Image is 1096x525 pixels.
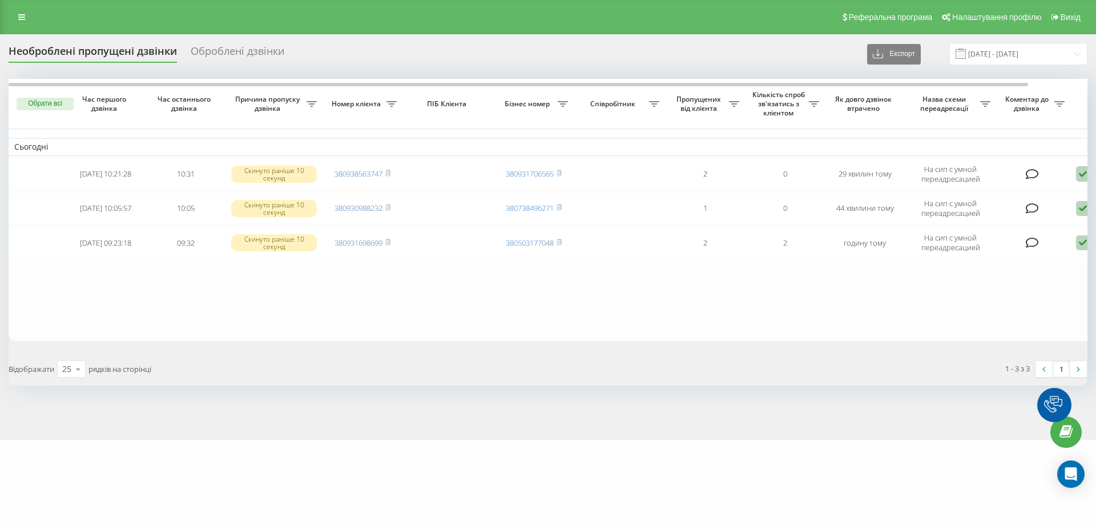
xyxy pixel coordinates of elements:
[9,45,177,63] div: Необроблені пропущені дзвінки
[671,95,729,113] span: Пропущених від клієнта
[191,45,284,63] div: Оброблені дзвінки
[335,238,382,248] a: 380931698699
[665,158,745,190] td: 2
[155,95,216,113] span: Час останнього дзвінка
[751,90,809,117] span: Кількість спроб зв'язатись з клієнтом
[745,158,825,190] td: 0
[75,95,136,113] span: Час першого дзвінка
[146,227,225,259] td: 09:32
[328,99,386,109] span: Номер клієнта
[506,238,554,248] a: 380503177048
[849,13,933,22] span: Реферальна програма
[1061,13,1081,22] span: Вихід
[231,95,307,113] span: Причина пропуску дзвінка
[231,166,317,183] div: Скинуто раніше 10 секунд
[66,158,146,190] td: [DATE] 10:21:28
[905,193,996,225] td: На сип с умной переадресацией
[905,158,996,190] td: На сип с умной переадресацией
[905,227,996,259] td: На сип с умной переадресацией
[867,44,921,65] button: Експорт
[506,169,554,179] a: 380931706565
[910,95,980,113] span: Назва схеми переадресації
[825,158,905,190] td: 29 хвилин тому
[825,227,905,259] td: годину тому
[745,227,825,259] td: 2
[335,169,382,179] a: 380938563747
[62,363,71,375] div: 25
[335,203,382,213] a: 380930988232
[1057,460,1085,488] div: Open Intercom Messenger
[66,227,146,259] td: [DATE] 09:23:18
[1005,363,1030,374] div: 1 - 3 з 3
[66,193,146,225] td: [DATE] 10:05:57
[745,193,825,225] td: 0
[231,200,317,217] div: Скинуто раніше 10 секунд
[146,193,225,225] td: 10:05
[231,234,317,251] div: Скинуто раніше 10 секунд
[412,99,484,109] span: ПІБ Клієнта
[952,13,1041,22] span: Налаштування профілю
[17,98,74,110] button: Обрати всі
[146,158,225,190] td: 10:31
[499,99,558,109] span: Бізнес номер
[1053,361,1070,377] a: 1
[665,193,745,225] td: 1
[665,227,745,259] td: 2
[88,364,151,374] span: рядків на сторінці
[834,95,896,113] span: Як довго дзвінок втрачено
[579,99,649,109] span: Співробітник
[506,203,554,213] a: 380738496271
[9,364,54,374] span: Відображати
[825,193,905,225] td: 44 хвилини тому
[1002,95,1054,113] span: Коментар до дзвінка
